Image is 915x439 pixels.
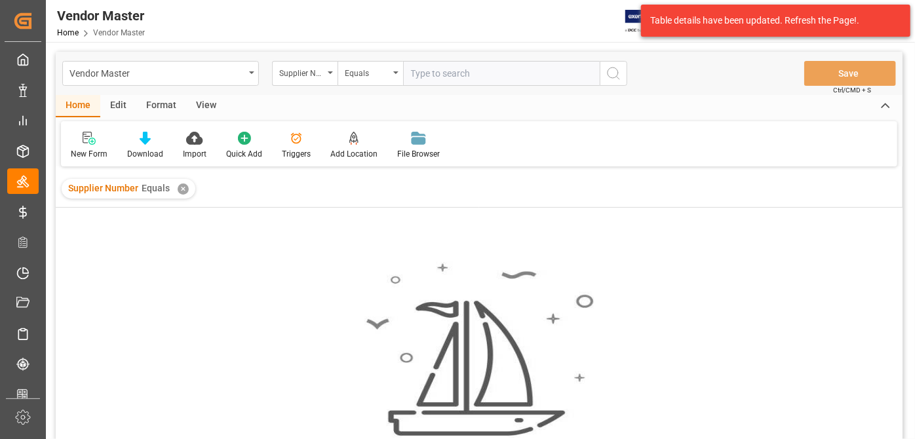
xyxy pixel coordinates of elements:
[403,61,600,86] input: Type to search
[397,148,440,160] div: File Browser
[142,183,170,193] span: Equals
[69,64,244,81] div: Vendor Master
[71,148,107,160] div: New Form
[364,262,594,438] img: smooth_sailing.jpeg
[62,61,259,86] button: open menu
[57,28,79,37] a: Home
[57,6,145,26] div: Vendor Master
[833,85,871,95] span: Ctrl/CMD + S
[226,148,262,160] div: Quick Add
[625,10,671,33] img: Exertis%20JAM%20-%20Email%20Logo.jpg_1722504956.jpg
[136,95,186,117] div: Format
[330,148,378,160] div: Add Location
[650,14,891,28] div: Table details have been updated. Refresh the Page!.
[100,95,136,117] div: Edit
[345,64,389,79] div: Equals
[178,183,189,195] div: ✕
[600,61,627,86] button: search button
[282,148,311,160] div: Triggers
[186,95,226,117] div: View
[272,61,338,86] button: open menu
[279,64,324,79] div: Supplier Number
[338,61,403,86] button: open menu
[183,148,206,160] div: Import
[127,148,163,160] div: Download
[56,95,100,117] div: Home
[68,183,138,193] span: Supplier Number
